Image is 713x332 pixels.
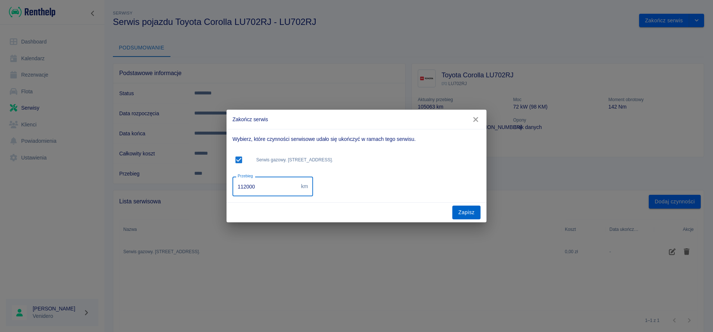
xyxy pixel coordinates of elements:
p: Wybierz, które czynności serwisowe udało się ukończyć w ramach tego serwisu. [232,135,481,143]
h2: Zakończ serwis [227,110,486,129]
p: km [301,183,308,190]
div: Serwis gazowy. [STREET_ADDRESS]. [232,149,481,171]
span: Serwis gazowy. [STREET_ADDRESS]. [256,157,478,163]
label: Przebieg [238,173,253,179]
button: Zapisz [452,206,481,219]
